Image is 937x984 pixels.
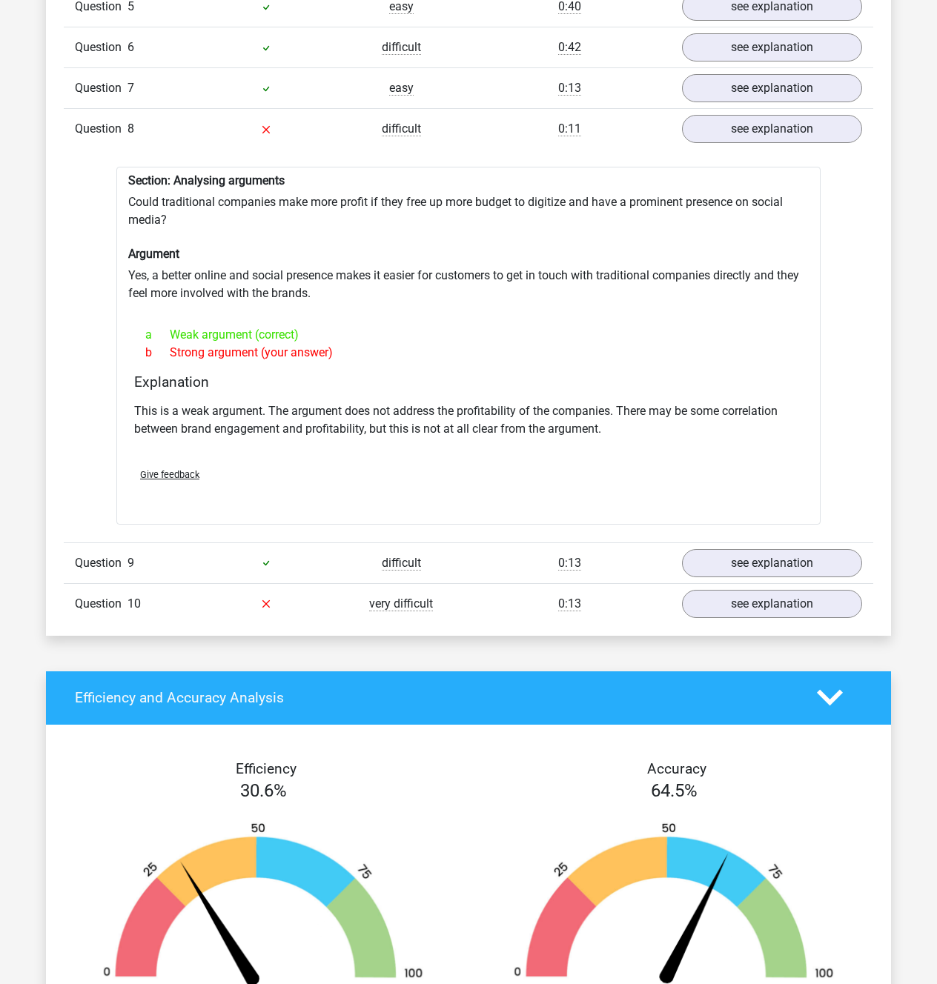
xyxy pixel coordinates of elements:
[75,595,128,613] span: Question
[682,115,862,143] a: see explanation
[75,79,128,97] span: Question
[134,402,803,438] p: This is a weak argument. The argument does not address the profitability of the companies. There ...
[75,554,128,572] span: Question
[128,173,809,187] h6: Section: Analysing arguments
[382,122,421,136] span: difficult
[75,760,457,777] h4: Efficiency
[558,122,581,136] span: 0:11
[75,39,128,56] span: Question
[134,326,803,344] div: Weak argument (correct)
[651,780,698,801] span: 64.5%
[240,780,287,801] span: 30.6%
[140,469,199,480] span: Give feedback
[75,120,128,138] span: Question
[382,40,421,55] span: difficult
[128,247,809,261] h6: Argument
[145,344,170,362] span: b
[682,74,862,102] a: see explanation
[558,40,581,55] span: 0:42
[128,122,134,136] span: 8
[369,596,433,611] span: very difficult
[486,760,868,777] h4: Accuracy
[128,596,141,611] span: 10
[389,81,414,96] span: easy
[134,373,803,390] h4: Explanation
[145,326,170,344] span: a
[128,40,134,54] span: 6
[134,344,803,362] div: Strong argument (your answer)
[558,596,581,611] span: 0:13
[682,590,862,618] a: see explanation
[682,549,862,577] a: see explanation
[558,81,581,96] span: 0:13
[116,167,821,525] div: Could traditional companies make more profit if they free up more budget to digitize and have a p...
[558,556,581,571] span: 0:13
[382,556,421,571] span: difficult
[682,33,862,61] a: see explanation
[75,689,795,706] h4: Efficiency and Accuracy Analysis
[128,556,134,570] span: 9
[128,81,134,95] span: 7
